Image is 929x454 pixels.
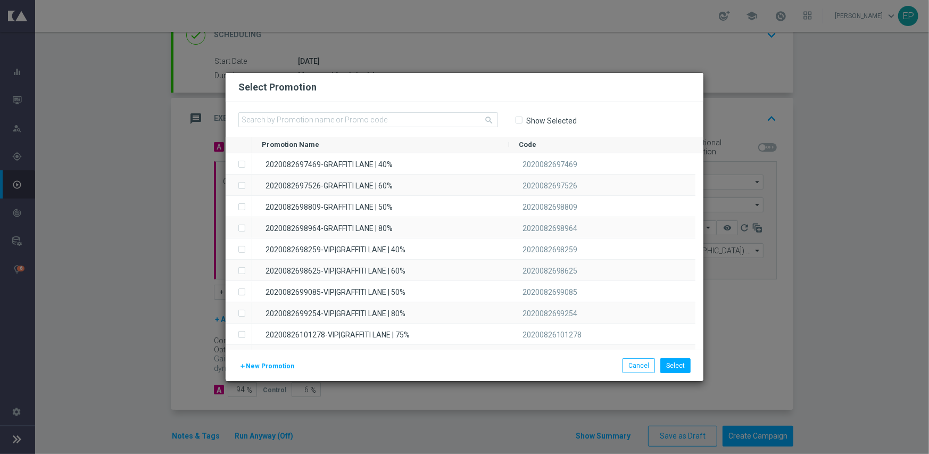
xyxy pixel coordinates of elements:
[252,196,509,217] div: 2020082698809-GRAFFITI LANE | 50%
[526,116,577,126] label: Show Selected
[522,203,578,211] span: 2020082698809
[246,362,294,370] span: New Promotion
[252,196,695,217] div: Press SPACE to select this row.
[226,217,252,238] div: Press SPACE to select this row.
[252,302,695,324] div: Press SPACE to select this row.
[252,302,509,323] div: 2020082699254-VIP|GRAFFITI LANE | 80%
[519,141,536,148] span: Code
[238,360,295,372] button: New Promotion
[252,324,509,344] div: 20200826101278-VIP|GRAFFITI LANE | 75%
[252,324,695,345] div: Press SPACE to select this row.
[623,358,655,373] button: Cancel
[522,224,578,233] span: 2020082698964
[226,260,252,281] div: Press SPACE to select this row.
[252,175,695,196] div: Press SPACE to select this row.
[252,153,695,175] div: Press SPACE to select this row.
[252,260,695,281] div: Press SPACE to select this row.
[252,345,509,366] div: 20200826101386-VIP|GRAFFITI LANE | 100%
[226,153,252,175] div: Press SPACE to select this row.
[252,260,509,280] div: 2020082698625-VIP|GRAFFITI LANE | 60%
[238,81,317,94] h2: Select Promotion
[252,217,509,238] div: 2020082698964-GRAFFITI LANE | 80%
[522,288,578,296] span: 2020082699085
[522,309,578,318] span: 2020082699254
[226,175,252,196] div: Press SPACE to select this row.
[226,324,252,345] div: Press SPACE to select this row.
[252,281,695,302] div: Press SPACE to select this row.
[226,196,252,217] div: Press SPACE to select this row.
[522,181,578,190] span: 2020082697526
[238,112,498,127] input: Search by Promotion name or Promo code
[522,245,578,254] span: 2020082698259
[522,331,582,339] span: 20200826101278
[226,345,252,366] div: Press SPACE to select this row.
[252,153,509,174] div: 2020082697469-GRAFFITI LANE | 40%
[226,238,252,260] div: Press SPACE to select this row.
[660,358,691,373] button: Select
[252,175,509,195] div: 2020082697526-GRAFFITI LANE | 60%
[252,238,509,259] div: 2020082698259-VIP|GRAFFITI LANE | 40%
[239,363,246,369] i: add
[252,345,695,366] div: Press SPACE to select this row.
[522,160,578,169] span: 2020082697469
[252,281,509,302] div: 2020082699085-VIP|GRAFFITI LANE | 50%
[226,302,252,324] div: Press SPACE to select this row.
[252,217,695,238] div: Press SPACE to select this row.
[522,267,578,275] span: 2020082698625
[262,141,319,148] span: Promotion Name
[226,281,252,302] div: Press SPACE to select this row.
[252,238,695,260] div: Press SPACE to select this row.
[484,115,494,125] i: search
